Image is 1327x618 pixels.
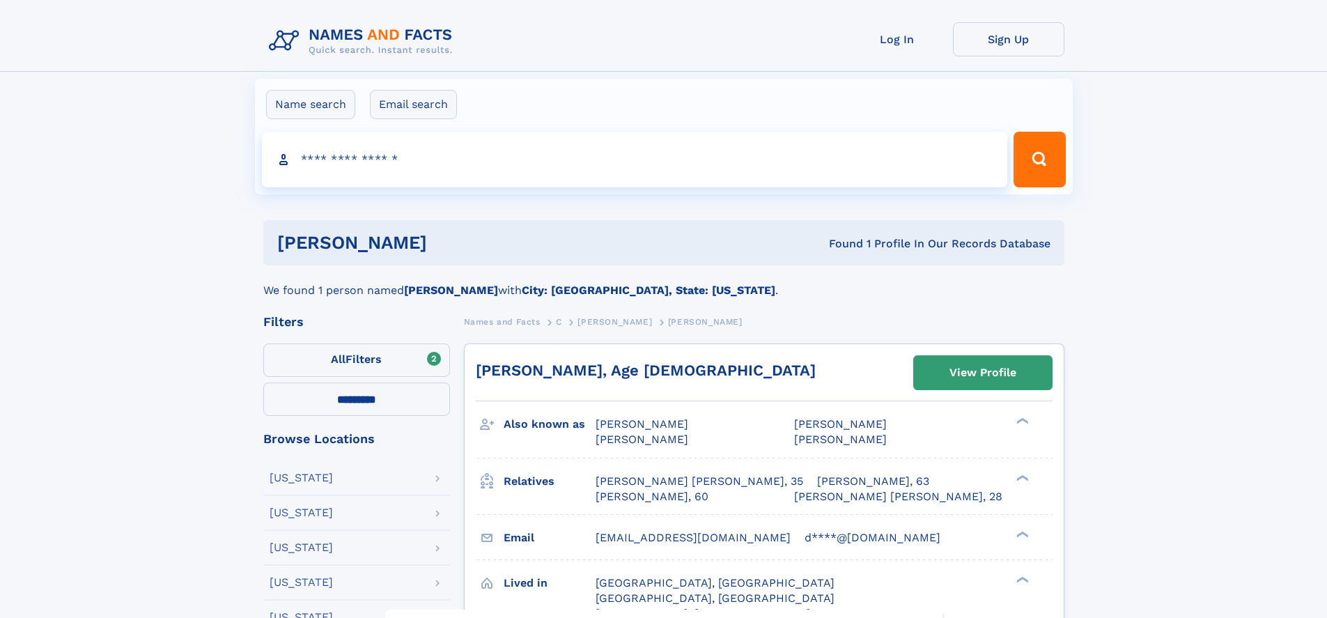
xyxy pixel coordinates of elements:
[270,472,333,484] div: [US_STATE]
[628,236,1050,252] div: Found 1 Profile In Our Records Database
[504,470,596,493] h3: Relatives
[841,22,953,56] a: Log In
[596,576,835,589] span: [GEOGRAPHIC_DATA], [GEOGRAPHIC_DATA]
[794,433,887,446] span: [PERSON_NAME]
[577,313,652,330] a: [PERSON_NAME]
[370,90,457,119] label: Email search
[504,412,596,436] h3: Also known as
[1013,417,1030,426] div: ❯
[270,577,333,588] div: [US_STATE]
[464,313,541,330] a: Names and Facts
[596,489,708,504] a: [PERSON_NAME], 60
[522,284,775,297] b: City: [GEOGRAPHIC_DATA], State: [US_STATE]
[596,592,835,605] span: [GEOGRAPHIC_DATA], [GEOGRAPHIC_DATA]
[263,22,464,60] img: Logo Names and Facts
[262,132,1008,187] input: search input
[266,90,355,119] label: Name search
[914,356,1052,389] a: View Profile
[331,353,346,366] span: All
[596,474,803,489] a: [PERSON_NAME] [PERSON_NAME], 35
[263,433,450,445] div: Browse Locations
[1013,473,1030,482] div: ❯
[949,357,1016,389] div: View Profile
[1013,530,1030,539] div: ❯
[263,265,1064,299] div: We found 1 person named with .
[263,316,450,328] div: Filters
[404,284,498,297] b: [PERSON_NAME]
[668,317,743,327] span: [PERSON_NAME]
[794,417,887,431] span: [PERSON_NAME]
[476,362,816,379] a: [PERSON_NAME], Age [DEMOGRAPHIC_DATA]
[596,417,688,431] span: [PERSON_NAME]
[794,489,1002,504] a: [PERSON_NAME] [PERSON_NAME], 28
[817,474,929,489] a: [PERSON_NAME], 63
[263,343,450,377] label: Filters
[596,531,791,544] span: [EMAIL_ADDRESS][DOMAIN_NAME]
[556,317,562,327] span: C
[270,507,333,518] div: [US_STATE]
[504,571,596,595] h3: Lived in
[1013,575,1030,584] div: ❯
[577,317,652,327] span: [PERSON_NAME]
[1014,132,1065,187] button: Search Button
[953,22,1064,56] a: Sign Up
[504,526,596,550] h3: Email
[277,234,628,252] h1: [PERSON_NAME]
[270,542,333,553] div: [US_STATE]
[556,313,562,330] a: C
[596,433,688,446] span: [PERSON_NAME]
